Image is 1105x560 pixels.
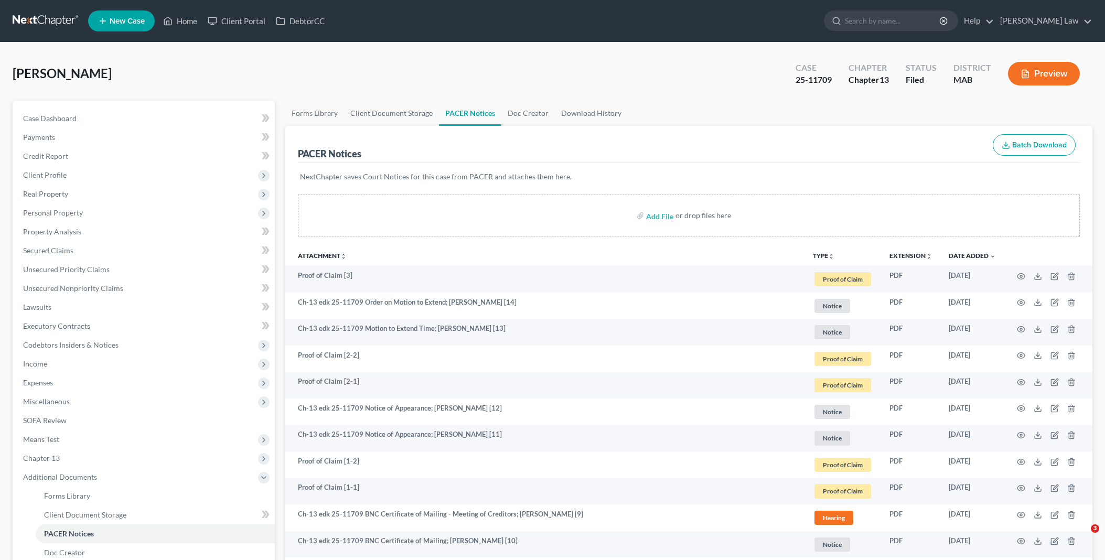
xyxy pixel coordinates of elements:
div: 25-11709 [796,74,832,86]
a: Proof of Claim [813,350,873,368]
a: Notice [813,536,873,553]
a: Notice [813,429,873,447]
td: PDF [881,399,940,425]
div: MAB [953,74,991,86]
td: Ch-13 edk 25-11709 BNC Certificate of Mailing - Meeting of Creditors; [PERSON_NAME] [9] [285,504,804,531]
span: Means Test [23,435,59,444]
td: PDF [881,504,940,531]
td: PDF [881,346,940,372]
span: Codebtors Insiders & Notices [23,340,119,349]
a: Client Portal [202,12,271,30]
td: [DATE] [940,504,1004,531]
td: PDF [881,531,940,558]
span: Notice [814,537,850,552]
td: [DATE] [940,293,1004,319]
i: unfold_more [340,253,347,260]
a: [PERSON_NAME] Law [995,12,1092,30]
td: PDF [881,319,940,346]
a: Date Added expand_more [949,252,996,260]
span: Proof of Claim [814,484,871,498]
td: Proof of Claim [1-2] [285,451,804,478]
a: Hearing [813,509,873,526]
button: Preview [1008,62,1080,85]
td: Proof of Claim [1-1] [285,478,804,505]
a: Proof of Claim [813,482,873,500]
a: Payments [15,128,275,147]
iframe: Intercom live chat [1069,524,1095,550]
a: Forms Library [285,101,344,126]
span: Income [23,359,47,368]
td: Proof of Claim [2-2] [285,346,804,372]
span: Client Profile [23,170,67,179]
td: Ch-13 edk 25-11709 Notice of Appearance; [PERSON_NAME] [12] [285,399,804,425]
a: Notice [813,403,873,421]
div: Chapter [849,74,889,86]
span: Proof of Claim [814,272,871,286]
input: Search by name... [845,11,941,30]
a: Secured Claims [15,241,275,260]
span: Forms Library [44,491,90,500]
td: Ch-13 edk 25-11709 BNC Certificate of Mailing; [PERSON_NAME] [10] [285,531,804,558]
span: Notice [814,405,850,419]
a: Proof of Claim [813,271,873,288]
a: Property Analysis [15,222,275,241]
a: Unsecured Priority Claims [15,260,275,279]
td: PDF [881,266,940,293]
td: [DATE] [940,531,1004,558]
span: Secured Claims [23,246,73,255]
button: TYPEunfold_more [813,253,834,260]
span: Miscellaneous [23,397,70,406]
a: Credit Report [15,147,275,166]
a: Client Document Storage [344,101,439,126]
span: Executory Contracts [23,321,90,330]
span: Proof of Claim [814,378,871,392]
span: Chapter 13 [23,454,60,462]
span: Case Dashboard [23,114,77,123]
i: unfold_more [828,253,834,260]
span: 3 [1091,524,1099,533]
a: Proof of Claim [813,376,873,394]
a: Download History [555,101,628,126]
td: PDF [881,293,940,319]
div: District [953,62,991,74]
span: Proof of Claim [814,458,871,472]
p: NextChapter saves Court Notices for this case from PACER and attaches them here. [300,171,1078,182]
a: PACER Notices [439,101,501,126]
a: PACER Notices [36,524,275,543]
div: Status [906,62,937,74]
td: [DATE] [940,319,1004,346]
div: Filed [906,74,937,86]
td: Ch-13 edk 25-11709 Motion to Extend Time; [PERSON_NAME] [13] [285,319,804,346]
a: Lawsuits [15,298,275,317]
td: Proof of Claim [3] [285,266,804,293]
a: Forms Library [36,487,275,505]
i: expand_more [990,253,996,260]
span: Notice [814,325,850,339]
span: Property Analysis [23,227,81,236]
a: Notice [813,297,873,315]
span: PACER Notices [44,529,94,538]
button: Batch Download [993,134,1076,156]
span: Notice [814,299,850,313]
span: Client Document Storage [44,510,126,519]
td: Proof of Claim [2-1] [285,372,804,399]
a: Help [959,12,994,30]
td: [DATE] [940,451,1004,478]
a: Extensionunfold_more [889,252,932,260]
td: PDF [881,372,940,399]
a: Unsecured Nonpriority Claims [15,279,275,298]
td: [DATE] [940,266,1004,293]
a: DebtorCC [271,12,330,30]
a: Case Dashboard [15,109,275,128]
span: Unsecured Priority Claims [23,265,110,274]
span: [PERSON_NAME] [13,66,112,81]
span: Lawsuits [23,303,51,311]
span: Hearing [814,511,853,525]
a: Doc Creator [501,101,555,126]
td: [DATE] [940,399,1004,425]
i: unfold_more [926,253,932,260]
td: [DATE] [940,346,1004,372]
div: PACER Notices [298,147,361,160]
td: [DATE] [940,372,1004,399]
a: Executory Contracts [15,317,275,336]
